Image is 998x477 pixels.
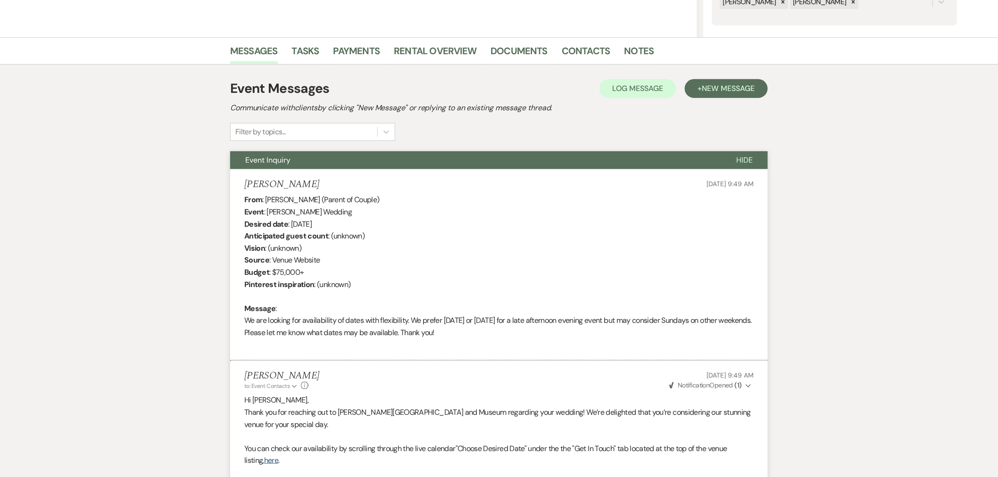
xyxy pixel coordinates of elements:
[394,43,476,64] a: Rental Overview
[736,155,753,165] span: Hide
[235,126,286,138] div: Filter by topics...
[244,382,290,390] span: to: Event Contacts
[333,43,380,64] a: Payments
[244,243,265,253] b: Vision
[707,180,754,188] span: [DATE] 9:49 AM
[244,444,456,453] span: You can check our availability by scrolling through the live calendar
[244,179,319,190] h5: [PERSON_NAME]
[244,406,754,430] p: Thank you for reaching out to [PERSON_NAME][GEOGRAPHIC_DATA] and Museum regarding your wedding! W...
[244,194,754,351] div: : [PERSON_NAME] (Parent of Couple) : [PERSON_NAME] Wedding : [DATE] : (unknown) : (unknown) : Ven...
[669,381,742,389] span: Opened
[230,79,330,99] h1: Event Messages
[244,444,727,466] span: ocated at the top of the venue listing,
[244,255,269,265] b: Source
[245,155,291,165] span: Event Inquiry
[735,381,742,389] strong: ( 1 )
[244,195,262,205] b: From
[491,43,548,64] a: Documents
[244,304,276,313] b: Message
[292,43,319,64] a: Tasks
[721,151,768,169] button: Hide
[244,382,299,390] button: to: Event Contacts
[244,370,319,382] h5: [PERSON_NAME]
[562,43,610,64] a: Contacts
[230,102,768,114] h2: Communicate with clients by clicking "New Message" or replying to an existing message thread.
[244,219,288,229] b: Desired date
[668,380,754,390] button: NotificationOpened (1)
[244,443,754,467] p: "Choose Desired Date" under the the "Get In Touch" tab l
[244,267,269,277] b: Budget
[678,381,709,389] span: Notification
[244,280,315,289] b: Pinterest inspiration
[264,455,278,465] a: here
[624,43,654,64] a: Notes
[599,79,676,98] button: Log Message
[702,83,755,93] span: New Message
[707,371,754,379] span: [DATE] 9:49 AM
[278,455,279,465] span: .
[230,151,721,169] button: Event Inquiry
[230,43,278,64] a: Messages
[244,231,328,241] b: Anticipated guest count
[244,395,308,405] span: Hi [PERSON_NAME],
[613,83,663,93] span: Log Message
[685,79,768,98] button: +New Message
[244,207,264,217] b: Event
